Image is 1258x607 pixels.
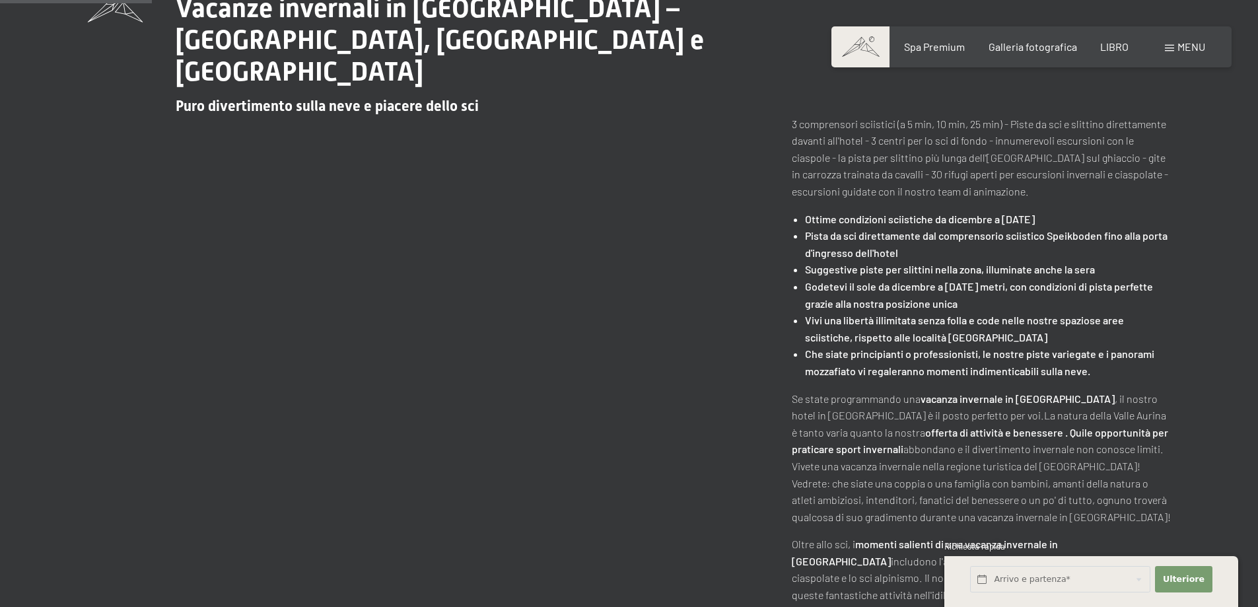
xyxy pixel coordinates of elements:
[1100,40,1129,53] a: LIBRO
[805,347,1154,377] font: Che siate principianti o professionisti, le nostre piste variegate e i panorami mozzafiato vi reg...
[944,541,1005,552] font: Richiesta rapida
[805,280,1153,310] font: Godetevi il sole da dicembre a [DATE] metri, con condizioni di pista perfette grazie alla nostra ...
[805,229,1168,259] font: Pista da sci direttamente dal comprensorio sciistico Speikboden fino alla porta d'ingresso dell'h...
[1177,40,1205,53] font: menu
[989,40,1077,53] a: Galleria fotografica
[792,538,1058,567] font: momenti salienti di una vacanza invernale in [GEOGRAPHIC_DATA]
[805,263,1095,275] font: Suggestive piste per slittini nella zona, illuminate anche la sera
[805,213,1035,225] font: Ottime condizioni sciistiche da dicembre a [DATE]
[1155,566,1212,593] button: Ulteriore
[792,118,1168,197] font: 3 comprensori sciistici (a 5 min, 10 min, 25 min) - Piste da sci e slittino direttamente davanti ...
[176,98,479,114] font: Puro divertimento sulla neve e piacere dello sci
[921,392,1115,405] font: vacanza invernale in [GEOGRAPHIC_DATA]
[1163,574,1205,584] font: Ulteriore
[925,426,1084,439] font: offerta di attività e benessere . Qui
[805,314,1124,343] font: Vivi una libertà illimitata senza folla e code nelle nostre spaziose aree sciistiche, rispetto al...
[792,392,921,405] font: Se state programmando una
[792,538,855,550] font: Oltre allo sci, i
[792,443,1171,522] font: abbondano e il divertimento invernale non conosce limiti. Vivete una vacanza invernale nella regi...
[792,409,1166,439] font: La natura della Valle Aurina è tanto varia quanto la nostra
[904,40,965,53] a: Spa Premium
